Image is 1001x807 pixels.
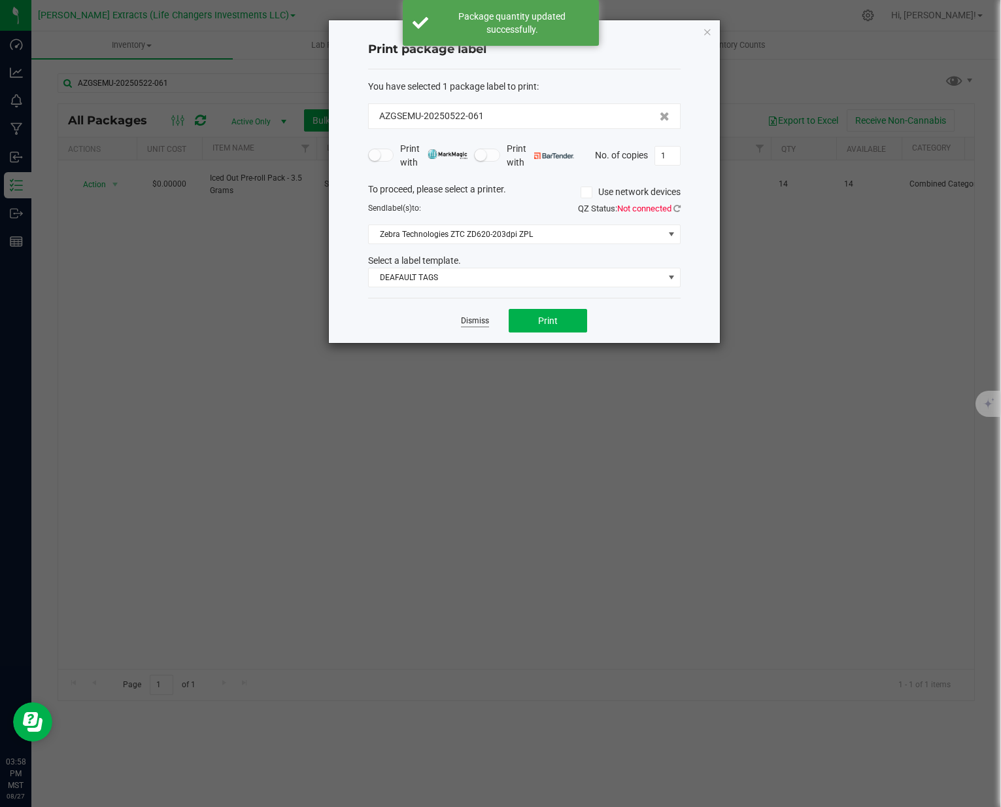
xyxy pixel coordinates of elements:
span: label(s) [386,204,412,213]
div: To proceed, please select a printer. [358,183,690,202]
div: Select a label template. [358,254,690,268]
span: Not connected [617,204,671,213]
span: You have selected 1 package label to print [368,81,537,92]
div: Package quantity updated successfully. [435,10,589,36]
span: Print [538,315,558,326]
span: Zebra Technologies ZTC ZD620-203dpi ZPL [369,225,664,243]
span: No. of copies [595,149,648,160]
span: DEAFAULT TAGS [369,268,664,287]
button: Print [509,309,587,332]
label: Use network devices [581,185,681,199]
span: AZGSEMU-20250522-061 [379,109,484,123]
span: Send to: [368,204,421,213]
a: Dismiss [461,315,489,327]
img: mark_magic_cybra.png [428,149,467,159]
span: QZ Status: [578,204,681,213]
h4: Print package label [368,41,681,58]
iframe: Resource center [13,702,52,742]
img: bartender.png [534,152,574,159]
span: Print with [400,142,467,170]
span: Print with [507,142,574,170]
div: : [368,80,681,94]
